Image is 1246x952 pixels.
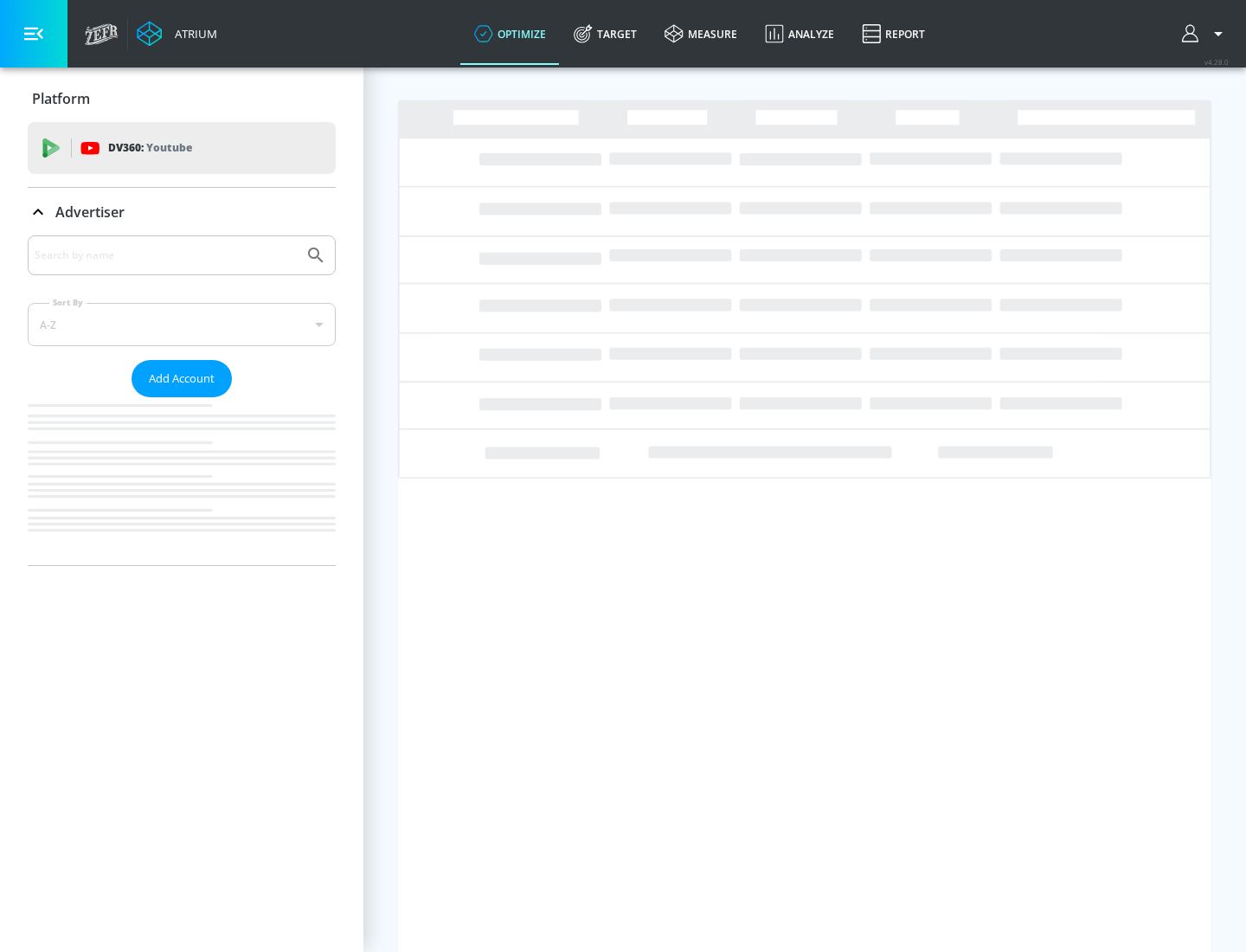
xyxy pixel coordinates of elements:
a: Analyze [751,3,848,65]
a: Atrium [137,21,217,47]
a: optimize [460,3,560,65]
div: Atrium [168,26,217,42]
div: Advertiser [28,188,336,236]
span: Add Account [149,369,215,389]
a: Target [560,3,651,65]
div: Advertiser [28,235,336,565]
input: Search by name [35,244,297,267]
label: Sort By [49,297,87,308]
p: DV360: [108,138,192,158]
nav: list of Advertiser [28,397,336,565]
a: measure [651,3,751,65]
div: Platform [28,74,336,123]
div: A-Z [28,303,336,346]
a: Report [848,3,939,65]
button: Add Account [132,360,232,397]
p: Advertiser [55,203,125,222]
p: Youtube [146,138,192,157]
span: v 4.28.0 [1204,57,1229,67]
p: Platform [32,89,90,108]
div: DV360: Youtube [28,122,336,174]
